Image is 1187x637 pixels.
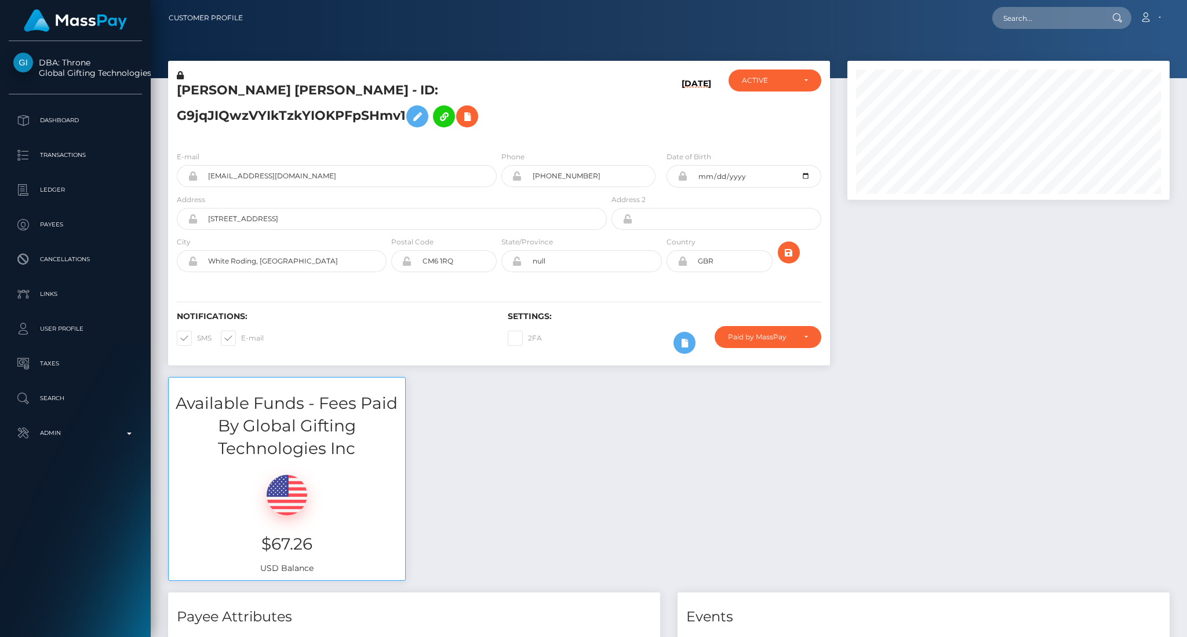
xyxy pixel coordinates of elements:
label: Address 2 [611,195,646,205]
h6: Settings: [508,312,821,321]
a: Ledger [9,175,142,204]
div: Paid by MassPay [728,332,795,342]
a: Cancellations [9,245,142,274]
div: ACTIVE [742,76,795,85]
h4: Events [686,607,1161,627]
p: User Profile [13,320,137,338]
a: User Profile [9,314,142,343]
p: Taxes [13,355,137,372]
p: Links [13,285,137,303]
label: City [177,237,191,247]
a: Dashboard [9,106,142,135]
a: Customer Profile [169,6,243,30]
img: USD.png [267,475,307,515]
h4: Payee Attributes [177,607,651,627]
h3: $67.26 [177,533,396,555]
label: E-mail [177,152,199,162]
label: Country [667,237,696,247]
a: Search [9,384,142,413]
button: ACTIVE [729,69,821,91]
img: MassPay Logo [24,9,127,32]
p: Cancellations [13,251,137,268]
a: Transactions [9,141,142,170]
p: Dashboard [13,112,137,129]
h3: Available Funds - Fees Paid By Global Gifting Technologies Inc [169,392,405,460]
h6: [DATE] [682,79,711,137]
label: Date of Birth [667,152,711,162]
a: Admin [9,419,142,448]
p: Admin [13,424,137,442]
label: E-mail [221,331,264,346]
img: Global Gifting Technologies Inc [13,53,33,72]
h5: [PERSON_NAME] [PERSON_NAME] - ID: G9jqJIQwzVYIkTzkYIOKPFpSHmv1 [177,82,600,133]
label: Address [177,195,205,205]
a: Links [9,280,142,309]
div: USD Balance [169,460,405,580]
input: Search... [992,7,1101,29]
p: Search [13,390,137,407]
label: SMS [177,331,212,346]
label: 2FA [508,331,542,346]
button: Paid by MassPay [715,326,821,348]
p: Transactions [13,147,137,164]
label: Postal Code [391,237,434,247]
label: Phone [501,152,525,162]
h6: Notifications: [177,312,490,321]
label: State/Province [501,237,553,247]
p: Ledger [13,181,137,199]
a: Payees [9,210,142,239]
a: Taxes [9,349,142,378]
p: Payees [13,216,137,233]
span: DBA: Throne Global Gifting Technologies Inc [9,57,142,78]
